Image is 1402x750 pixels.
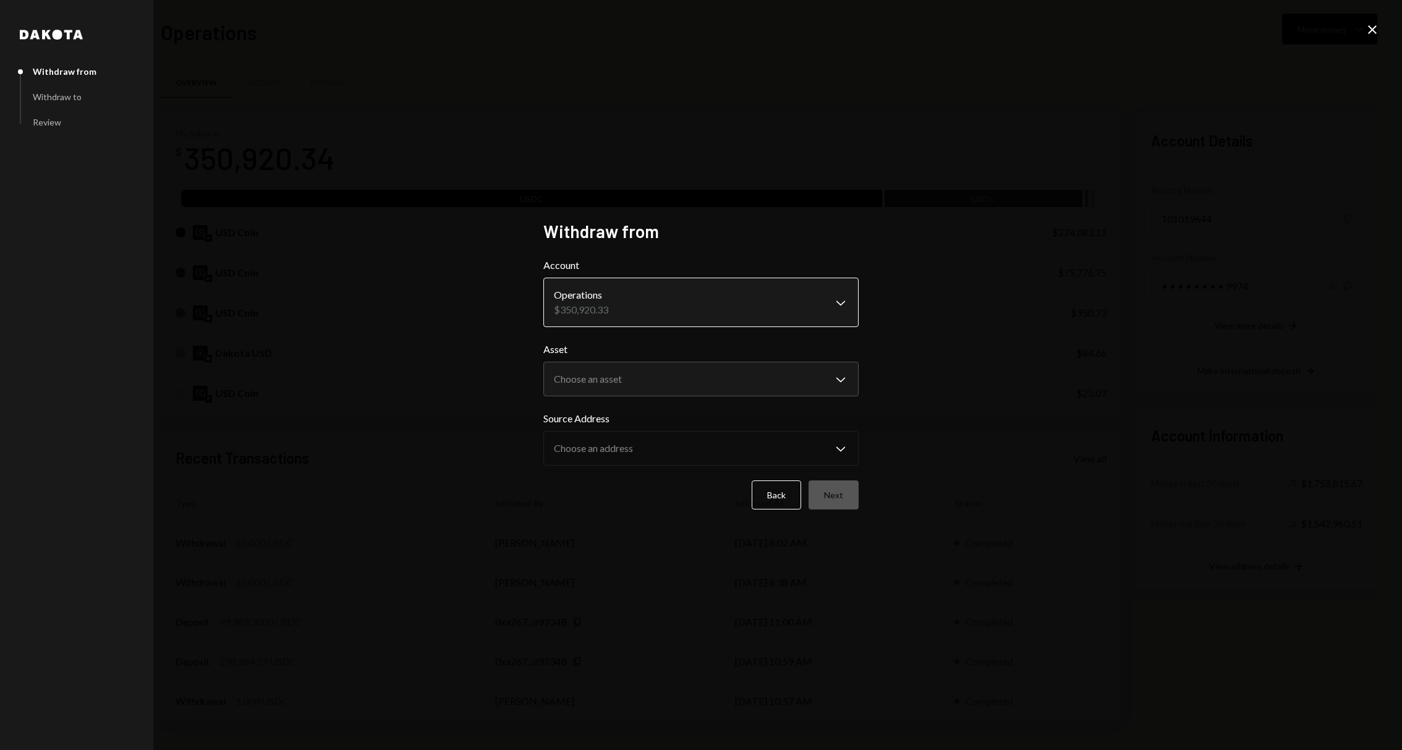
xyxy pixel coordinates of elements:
button: Source Address [543,431,859,466]
button: Asset [543,362,859,396]
label: Source Address [543,411,859,426]
div: Review [33,117,61,127]
h2: Withdraw from [543,219,859,244]
div: Withdraw to [33,92,82,102]
button: Back [752,480,801,509]
button: Account [543,278,859,327]
label: Account [543,258,859,273]
label: Asset [543,342,859,357]
div: Withdraw from [33,66,96,77]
